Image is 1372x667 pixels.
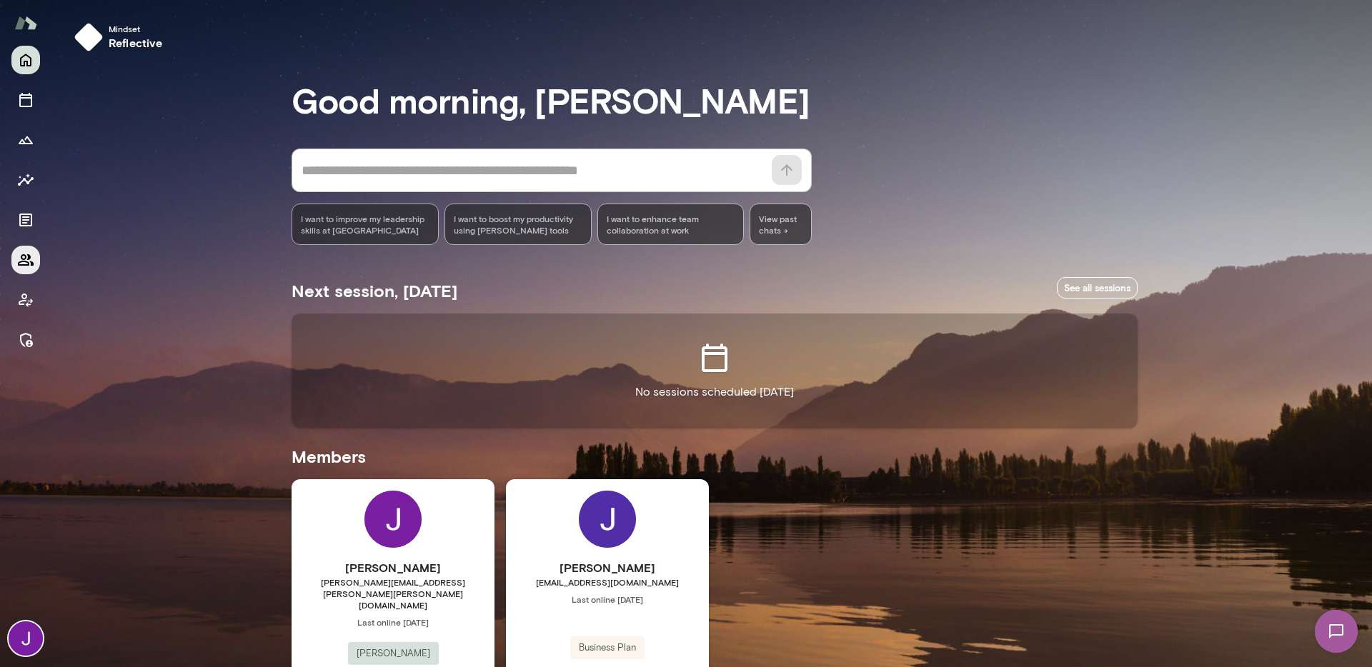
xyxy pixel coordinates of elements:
[14,9,37,36] img: Mento
[292,559,494,576] h6: [PERSON_NAME]
[607,213,735,236] span: I want to enhance team collaboration at work
[11,46,40,74] button: Home
[597,204,745,245] div: I want to enhance team collaboration at work
[506,576,709,588] span: [EMAIL_ADDRESS][DOMAIN_NAME]
[11,86,40,114] button: Sessions
[11,206,40,234] button: Documents
[292,279,457,302] h5: Next session, [DATE]
[454,213,582,236] span: I want to boost my productivity using [PERSON_NAME] tools
[9,621,43,656] img: Jocelyn Grodin
[11,246,40,274] button: Members
[11,166,40,194] button: Insights
[292,445,1138,468] h5: Members
[292,576,494,611] span: [PERSON_NAME][EMAIL_ADDRESS][PERSON_NAME][PERSON_NAME][DOMAIN_NAME]
[348,646,439,661] span: [PERSON_NAME]
[506,559,709,576] h6: [PERSON_NAME]
[1057,277,1138,299] a: See all sessions
[579,491,636,548] img: Jackie G
[750,204,812,245] span: View past chats ->
[109,23,163,34] span: Mindset
[69,17,174,57] button: Mindsetreflective
[11,126,40,154] button: Growth Plan
[292,204,439,245] div: I want to improve my leadership skills at [GEOGRAPHIC_DATA]
[11,286,40,314] button: Client app
[292,616,494,628] span: Last online [DATE]
[109,34,163,51] h6: reflective
[570,641,645,655] span: Business Plan
[301,213,429,236] span: I want to improve my leadership skills at [GEOGRAPHIC_DATA]
[635,383,794,401] p: No sessions scheduled [DATE]
[11,326,40,354] button: Manage
[364,491,422,548] img: Jocelyn Grodin
[292,80,1138,120] h3: Good morning, [PERSON_NAME]
[444,204,592,245] div: I want to boost my productivity using [PERSON_NAME] tools
[506,593,709,605] span: Last online [DATE]
[74,23,103,51] img: mindset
